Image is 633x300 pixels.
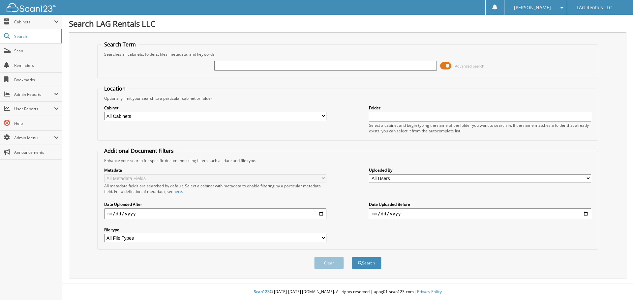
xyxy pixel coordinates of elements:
span: [PERSON_NAME] [514,6,551,10]
input: end [369,208,591,219]
div: All metadata fields are searched by default. Select a cabinet with metadata to enable filtering b... [104,183,326,194]
label: File type [104,227,326,232]
label: Date Uploaded After [104,202,326,207]
span: Advanced Search [455,64,484,68]
span: Admin Menu [14,135,54,141]
span: Help [14,121,59,126]
img: scan123-logo-white.svg [7,3,56,12]
a: Privacy Policy [417,289,442,294]
label: Metadata [104,167,326,173]
span: Scan123 [254,289,270,294]
legend: Additional Document Filters [101,147,177,154]
span: Bookmarks [14,77,59,83]
div: Searches all cabinets, folders, files, metadata, and keywords [101,51,595,57]
label: Uploaded By [369,167,591,173]
span: Reminders [14,63,59,68]
span: LAG Rentals LLC [577,6,612,10]
legend: Search Term [101,41,139,48]
div: Optionally limit your search to a particular cabinet or folder [101,95,595,101]
label: Date Uploaded Before [369,202,591,207]
button: Clear [314,257,344,269]
div: © [DATE]-[DATE] [DOMAIN_NAME]. All rights reserved | appg01-scan123-com | [62,284,633,300]
legend: Location [101,85,129,92]
div: Enhance your search for specific documents using filters such as date and file type. [101,158,595,163]
span: Search [14,34,58,39]
span: Admin Reports [14,92,54,97]
span: Cabinets [14,19,54,25]
input: start [104,208,326,219]
span: User Reports [14,106,54,112]
label: Cabinet [104,105,326,111]
span: Scan [14,48,59,54]
div: Select a cabinet and begin typing the name of the folder you want to search in. If the name match... [369,123,591,134]
a: here [173,189,182,194]
span: Announcements [14,150,59,155]
h1: Search LAG Rentals LLC [69,18,626,29]
label: Folder [369,105,591,111]
button: Search [352,257,381,269]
